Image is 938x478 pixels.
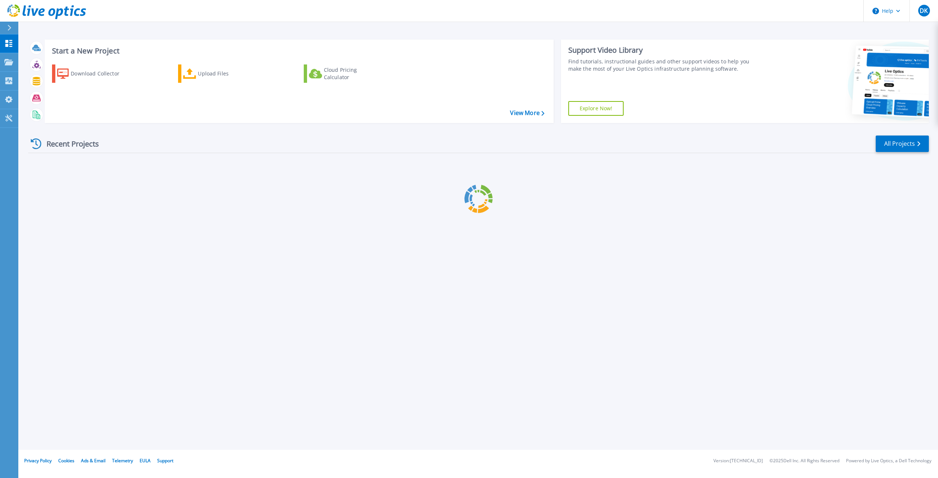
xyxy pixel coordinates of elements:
div: Find tutorials, instructional guides and other support videos to help you make the most of your L... [568,58,758,73]
li: Powered by Live Optics, a Dell Technology [846,459,931,463]
div: Cloud Pricing Calculator [324,66,383,81]
div: Recent Projects [28,135,109,153]
a: Telemetry [112,457,133,464]
a: EULA [140,457,151,464]
a: Ads & Email [81,457,106,464]
div: Upload Files [198,66,256,81]
div: Download Collector [71,66,129,81]
a: Upload Files [178,64,260,83]
h3: Start a New Project [52,47,544,55]
a: Download Collector [52,64,134,83]
li: © 2025 Dell Inc. All Rights Reserved [769,459,839,463]
div: Support Video Library [568,45,758,55]
a: Cookies [58,457,74,464]
a: Privacy Policy [24,457,52,464]
a: All Projects [876,136,929,152]
span: DK [920,8,928,14]
a: View More [510,110,544,116]
li: Version: [TECHNICAL_ID] [713,459,763,463]
a: Explore Now! [568,101,624,116]
a: Cloud Pricing Calculator [304,64,385,83]
a: Support [157,457,173,464]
